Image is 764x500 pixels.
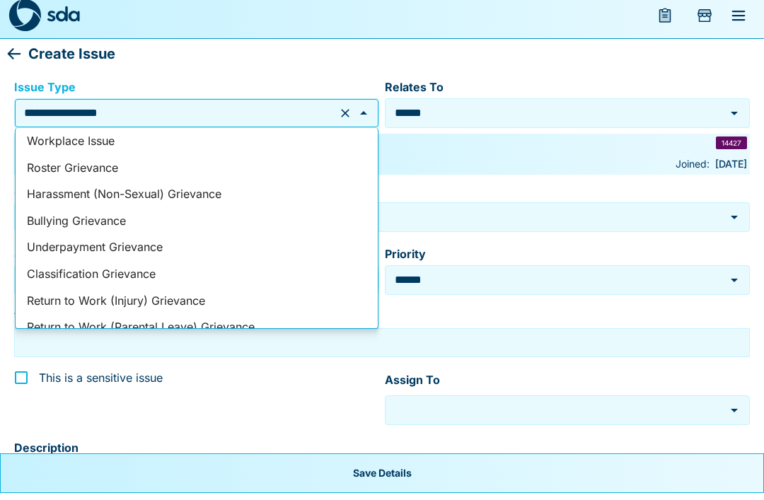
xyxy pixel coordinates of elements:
button: Open [724,214,744,234]
p: Description [14,446,750,465]
p: Create Issue [28,50,115,72]
span: This is a sensitive issue [39,376,163,393]
label: Relates To [385,86,750,103]
p: Assign To [385,378,750,397]
img: sda-logo-dark.svg [8,6,41,39]
button: Open [724,110,744,130]
h6: [DATE] [715,163,747,179]
button: Close [354,110,374,130]
button: Add Store Visit [688,6,722,40]
button: Clear [335,110,355,130]
li: Underpayment Grievance [16,241,378,268]
li: Harassment (Non-Sexual) Grievance [16,188,378,215]
label: Priority [385,253,750,269]
label: Issue Type [14,86,379,103]
li: Roster Grievance [16,162,378,189]
button: Open [724,277,744,297]
li: Workplace Issue [16,135,378,162]
li: Return to Work (Injury) Grievance [16,295,378,322]
p: Joined: [676,164,710,178]
li: Return to Work (Parental Leave) Grievance [16,321,378,348]
li: Bullying Grievance [16,215,378,242]
button: Open [724,407,744,427]
button: menu [722,6,756,40]
li: Classification Grievance [16,268,378,295]
span: 14427 [722,146,741,153]
img: sda-logotype.svg [47,13,80,29]
button: menu [648,6,682,40]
